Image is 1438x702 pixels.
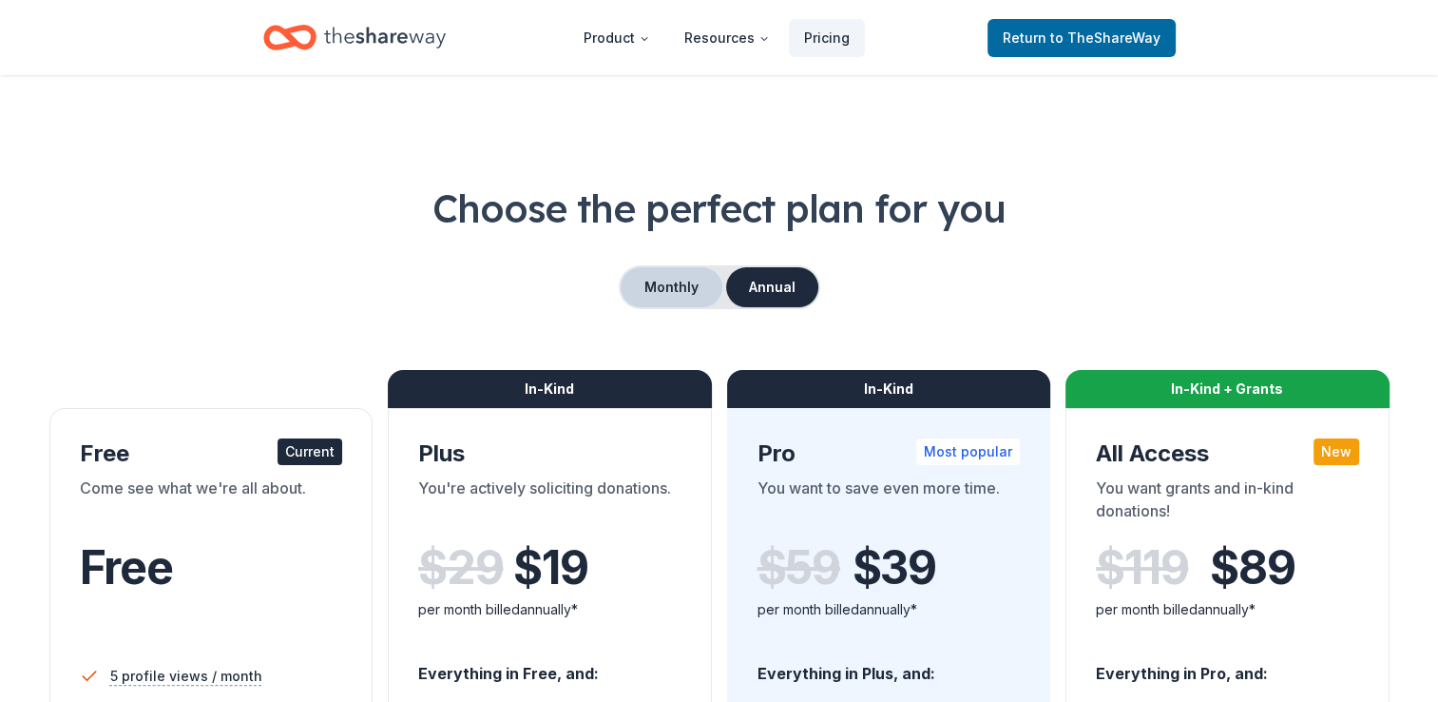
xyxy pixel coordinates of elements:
div: Free [80,439,343,469]
span: Return [1003,27,1160,49]
span: to TheShareWay [1050,29,1160,46]
div: You want to save even more time. [757,477,1021,530]
span: $ 39 [853,541,936,595]
nav: Main [568,15,865,60]
h1: Choose the perfect plan for you [46,182,1392,235]
div: per month billed annually* [1096,598,1359,621]
button: Monthly [621,267,722,307]
div: Everything in Free, and: [418,646,681,686]
div: In-Kind + Grants [1065,370,1390,408]
div: In-Kind [388,370,712,408]
button: Annual [726,267,818,307]
div: per month billed annually* [757,598,1021,621]
button: Resources [669,19,785,57]
div: Pro [757,439,1021,469]
a: Home [263,15,446,60]
div: Current [278,439,342,465]
button: Product [568,19,665,57]
div: per month billed annually* [418,598,681,621]
div: Plus [418,439,681,469]
div: In-Kind [727,370,1051,408]
div: All Access [1096,439,1359,469]
span: $ 89 [1210,541,1294,595]
div: Everything in Plus, and: [757,646,1021,686]
div: You're actively soliciting donations. [418,477,681,530]
div: Everything in Pro, and: [1096,646,1359,686]
div: Come see what we're all about. [80,477,343,530]
a: Pricing [789,19,865,57]
span: Free [80,539,173,595]
span: $ 19 [513,541,587,595]
div: New [1313,439,1359,465]
a: Returnto TheShareWay [987,19,1176,57]
div: Most popular [916,439,1020,465]
span: 5 profile views / month [110,665,262,688]
div: You want grants and in-kind donations! [1096,477,1359,530]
